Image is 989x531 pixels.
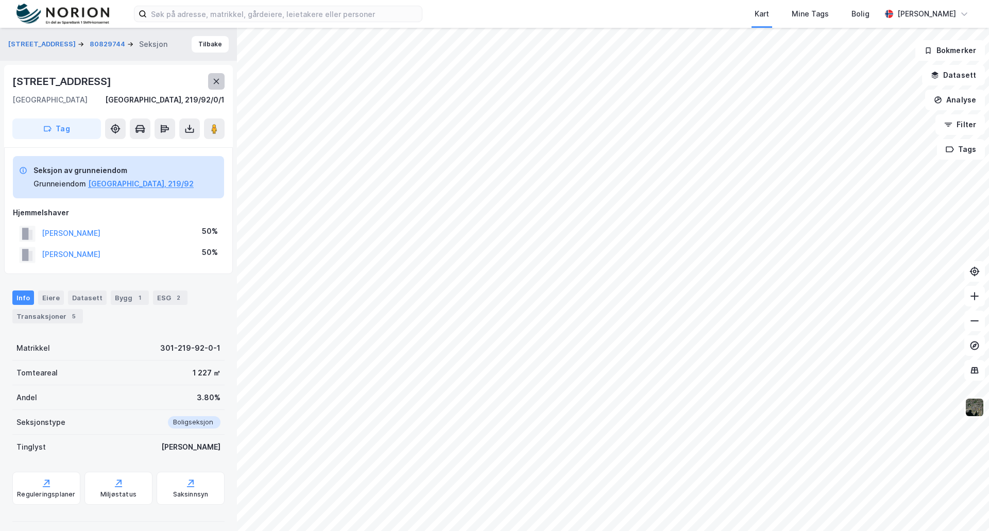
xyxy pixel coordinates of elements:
div: Kart [755,8,769,20]
div: Saksinnsyn [173,490,209,499]
div: Info [12,290,34,305]
div: [GEOGRAPHIC_DATA], 219/92/0/1 [105,94,225,106]
div: Matrikkel [16,342,50,354]
div: Bygg [111,290,149,305]
div: Seksjonstype [16,416,65,429]
div: [GEOGRAPHIC_DATA] [12,94,88,106]
div: 1 227 ㎡ [193,367,220,379]
div: [PERSON_NAME] [897,8,956,20]
button: [STREET_ADDRESS] [8,39,78,49]
div: Tomteareal [16,367,58,379]
button: Tag [12,118,101,139]
div: Andel [16,391,37,404]
input: Søk på adresse, matrikkel, gårdeiere, leietakere eller personer [147,6,422,22]
button: Analyse [925,90,985,110]
div: Grunneiendom [33,178,86,190]
div: 301-219-92-0-1 [160,342,220,354]
div: Datasett [68,290,107,305]
button: Bokmerker [915,40,985,61]
div: Miljøstatus [100,490,137,499]
div: 50% [202,225,218,237]
div: 50% [202,246,218,259]
div: 1 [134,293,145,303]
div: 5 [69,311,79,321]
div: Tinglyst [16,441,46,453]
button: 80829744 [90,39,127,49]
button: [GEOGRAPHIC_DATA], 219/92 [88,178,194,190]
img: norion-logo.80e7a08dc31c2e691866.png [16,4,109,25]
img: 9k= [965,398,984,417]
button: Tilbake [192,36,229,53]
div: 2 [173,293,183,303]
div: [STREET_ADDRESS] [12,73,113,90]
div: 3.80% [197,391,220,404]
iframe: Chat Widget [937,482,989,531]
div: [PERSON_NAME] [161,441,220,453]
div: Reguleringsplaner [17,490,75,499]
div: ESG [153,290,187,305]
div: Eiere [38,290,64,305]
div: Hjemmelshaver [13,207,224,219]
div: Seksjon av grunneiendom [33,164,194,177]
button: Filter [935,114,985,135]
div: Bolig [851,8,869,20]
button: Datasett [922,65,985,85]
button: Tags [937,139,985,160]
div: Transaksjoner [12,309,83,323]
div: Mine Tags [792,8,829,20]
div: Seksjon [139,38,167,50]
